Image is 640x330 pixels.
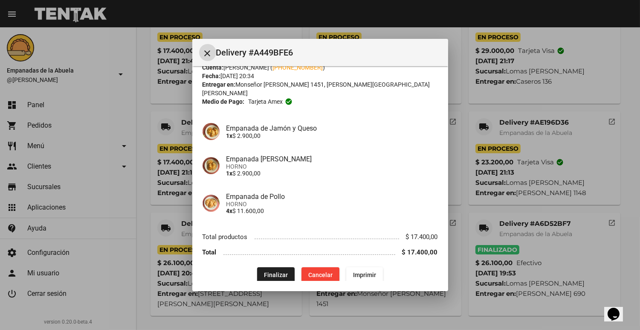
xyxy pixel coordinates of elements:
[301,267,339,283] button: Cancelar
[226,155,438,163] h4: Empanada [PERSON_NAME]
[203,195,220,212] img: 10349b5f-e677-4e10-aec3-c36b893dfd64.jpg
[353,272,376,278] span: Imprimir
[226,132,233,139] b: 1x
[203,63,438,72] div: [PERSON_NAME] ( )
[203,72,438,80] div: [DATE] 20:34
[285,98,292,105] mat-icon: check_circle
[203,64,224,71] strong: Cuenta:
[203,73,221,79] strong: Fecha:
[216,46,441,59] span: Delivery #A449BFE6
[203,81,236,88] strong: Entregar en:
[264,272,288,278] span: Finalizar
[226,163,438,170] span: HORNO
[199,44,216,61] button: Cerrar
[346,267,383,283] button: Imprimir
[308,272,333,278] span: Cancelar
[226,132,438,139] p: $ 2.900,00
[248,97,283,106] span: Tarjeta amex
[226,207,438,214] p: $ 11.600,00
[226,170,233,177] b: 1x
[203,157,220,174] img: f753fea7-0f09-41b3-9a9e-ddb84fc3b359.jpg
[203,97,245,106] strong: Medio de Pago:
[226,193,438,201] h4: Empanada de Pollo
[604,296,631,321] iframe: chat widget
[203,245,438,260] li: Total $ 17.400,00
[226,170,438,177] p: $ 2.900,00
[226,124,438,132] h4: Empanada de Jamón y Queso
[203,123,220,140] img: 72c15bfb-ac41-4ae4-a4f2-82349035ab42.jpg
[203,48,213,58] mat-icon: Cerrar
[257,267,295,283] button: Finalizar
[226,207,233,214] b: 4x
[203,80,438,97] div: Monseñor [PERSON_NAME] 1451, [PERSON_NAME][GEOGRAPHIC_DATA][PERSON_NAME]
[203,229,438,245] li: Total productos $ 17.400,00
[226,201,438,207] span: HORNO
[273,64,323,71] a: [PHONE_NUMBER]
